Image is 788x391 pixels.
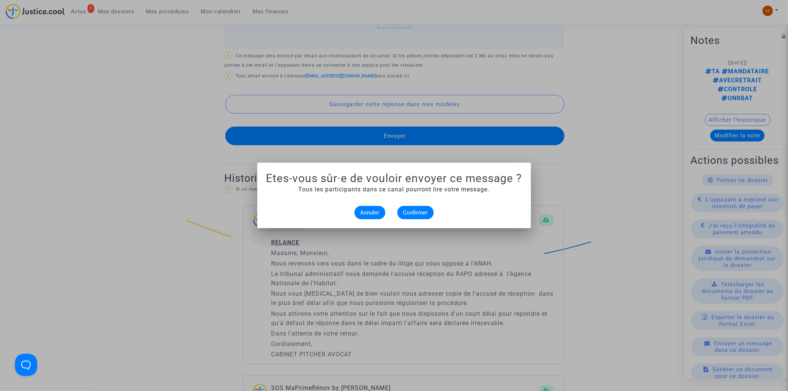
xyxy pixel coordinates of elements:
[355,206,385,219] button: Annuler
[360,209,379,216] span: Annuler
[299,186,490,193] span: Tous les participants dans ce canal pourront lire votre message.
[403,209,428,216] span: Confirmer
[266,172,522,185] h1: Etes-vous sûr·e de vouloir envoyer ce message ?
[15,354,37,376] iframe: Help Scout Beacon - Open
[397,206,434,219] button: Confirmer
